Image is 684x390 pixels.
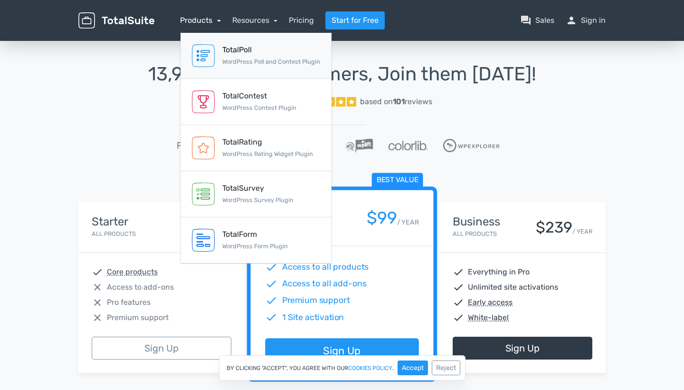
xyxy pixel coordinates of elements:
[397,217,419,227] small: / YEAR
[325,11,385,29] a: Start for Free
[107,297,151,308] span: Pro features
[389,141,427,150] img: Colorlib
[572,227,592,236] small: / YEAR
[468,297,513,308] abbr: Early access
[222,58,320,65] small: WordPress Poll and Contest Plugin
[222,104,296,111] small: WordPress Contest Plugin
[222,243,288,250] small: WordPress Form Plugin
[192,229,215,252] img: TotalForm
[432,361,460,375] button: Reject
[92,215,136,228] h4: Starter
[393,97,405,106] strong: 101
[453,230,497,237] small: All Products
[92,297,103,308] span: close
[78,64,606,85] h1: 13,945 Happy Customers, Join them [DATE]!
[468,282,558,293] span: Unlimited site activations
[180,125,332,171] a: TotalRating WordPress Rating Widget Plugin
[453,215,500,228] h4: Business
[265,261,277,273] span: check
[219,355,465,380] div: By clicking "Accept", you agree with our .
[265,294,277,307] span: check
[398,361,428,375] button: Accept
[282,294,350,307] span: Premium support
[372,173,423,188] span: Best value
[180,79,332,125] a: TotalContest WordPress Contest Plugin
[107,282,174,293] span: Access to add-ons
[520,15,532,26] span: question_answer
[453,337,592,360] a: Sign Up
[232,16,278,25] a: Resources
[360,96,432,107] div: based on reviews
[453,282,464,293] span: check
[289,15,314,26] a: Pricing
[180,16,221,25] a: Products
[348,365,392,371] a: cookies policy
[192,90,215,113] img: TotalContest
[78,92,606,111] a: Excellent 5/5 based on101reviews
[92,282,103,293] span: close
[367,209,397,227] div: $99
[180,217,332,263] a: TotalForm WordPress Form Plugin
[282,278,367,290] span: Access to all add-ons
[265,311,277,323] span: check
[222,150,313,157] small: WordPress Rating Widget Plugin
[345,138,373,153] img: WPLift
[222,183,294,194] div: TotalSurvey
[453,297,464,308] span: check
[468,266,530,278] span: Everything in Pro
[177,140,226,151] h5: Featured in
[192,183,215,205] img: TotalSurvey
[265,339,418,364] a: Sign Up
[92,230,136,237] small: All Products
[282,261,369,273] span: Access to all products
[78,12,154,29] img: TotalSuite for WordPress
[453,312,464,323] span: check
[222,90,296,102] div: TotalContest
[92,312,103,323] span: close
[222,136,313,148] div: TotalRating
[192,44,215,67] img: TotalPoll
[453,266,464,278] span: check
[536,219,572,236] div: $239
[180,171,332,217] a: TotalSurvey WordPress Survey Plugin
[443,139,500,152] img: WPExplorer
[520,15,554,26] a: question_answerSales
[265,278,277,290] span: check
[92,337,231,360] a: Sign Up
[468,312,509,323] abbr: White-label
[180,33,332,79] a: TotalPoll WordPress Poll and Contest Plugin
[282,311,344,323] span: 1 Site activation
[222,196,294,204] small: WordPress Survey Plugin
[566,15,577,26] span: person
[222,229,288,240] div: TotalForm
[192,136,215,159] img: TotalRating
[107,266,158,278] abbr: Core products
[222,44,320,56] div: TotalPoll
[107,312,169,323] span: Premium support
[566,15,606,26] a: personSign in
[92,266,103,278] span: check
